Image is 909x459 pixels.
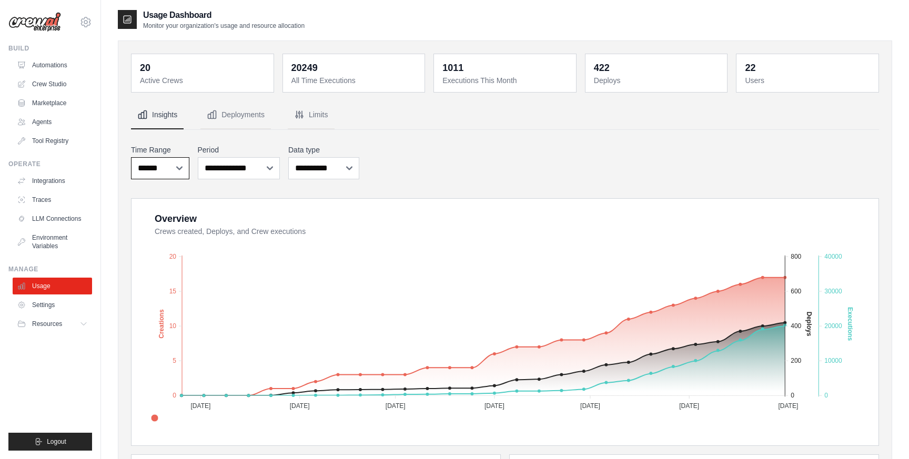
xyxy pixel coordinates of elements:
[131,145,189,155] label: Time Range
[386,402,406,410] tspan: [DATE]
[824,322,842,330] tspan: 20000
[791,288,801,295] tspan: 600
[442,75,570,86] dt: Executions This Month
[13,172,92,189] a: Integrations
[745,60,755,75] div: 22
[13,95,92,111] a: Marketplace
[791,392,794,399] tspan: 0
[13,132,92,149] a: Tool Registry
[200,101,271,129] button: Deployments
[13,315,92,332] button: Resources
[191,402,211,410] tspan: [DATE]
[778,402,798,410] tspan: [DATE]
[291,60,318,75] div: 20249
[594,60,610,75] div: 422
[824,392,828,399] tspan: 0
[824,357,842,364] tspan: 10000
[791,322,801,330] tspan: 400
[140,75,267,86] dt: Active Crews
[173,392,176,399] tspan: 0
[155,211,197,226] div: Overview
[131,101,879,129] nav: Tabs
[169,288,177,295] tspan: 15
[805,312,813,336] text: Deploys
[580,402,600,410] tspan: [DATE]
[131,101,184,129] button: Insights
[290,402,310,410] tspan: [DATE]
[158,309,165,339] text: Creations
[13,114,92,130] a: Agents
[13,57,92,74] a: Automations
[824,253,842,260] tspan: 40000
[155,226,866,237] dt: Crews created, Deploys, and Crew executions
[8,265,92,273] div: Manage
[291,75,419,86] dt: All Time Executions
[143,22,305,30] p: Monitor your organization's usage and resource allocation
[143,9,305,22] h2: Usage Dashboard
[140,60,150,75] div: 20
[288,101,335,129] button: Limits
[791,253,801,260] tspan: 800
[8,44,92,53] div: Build
[169,253,177,260] tspan: 20
[169,322,177,330] tspan: 10
[8,433,92,451] button: Logout
[594,75,721,86] dt: Deploys
[484,402,504,410] tspan: [DATE]
[13,297,92,313] a: Settings
[846,307,854,341] text: Executions
[442,60,463,75] div: 1011
[13,210,92,227] a: LLM Connections
[679,402,699,410] tspan: [DATE]
[32,320,62,328] span: Resources
[288,145,359,155] label: Data type
[745,75,872,86] dt: Users
[791,357,801,364] tspan: 200
[13,278,92,294] a: Usage
[13,76,92,93] a: Crew Studio
[173,357,176,364] tspan: 5
[13,229,92,254] a: Environment Variables
[47,437,66,446] span: Logout
[8,12,61,32] img: Logo
[824,288,842,295] tspan: 30000
[198,145,280,155] label: Period
[13,191,92,208] a: Traces
[8,160,92,168] div: Operate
